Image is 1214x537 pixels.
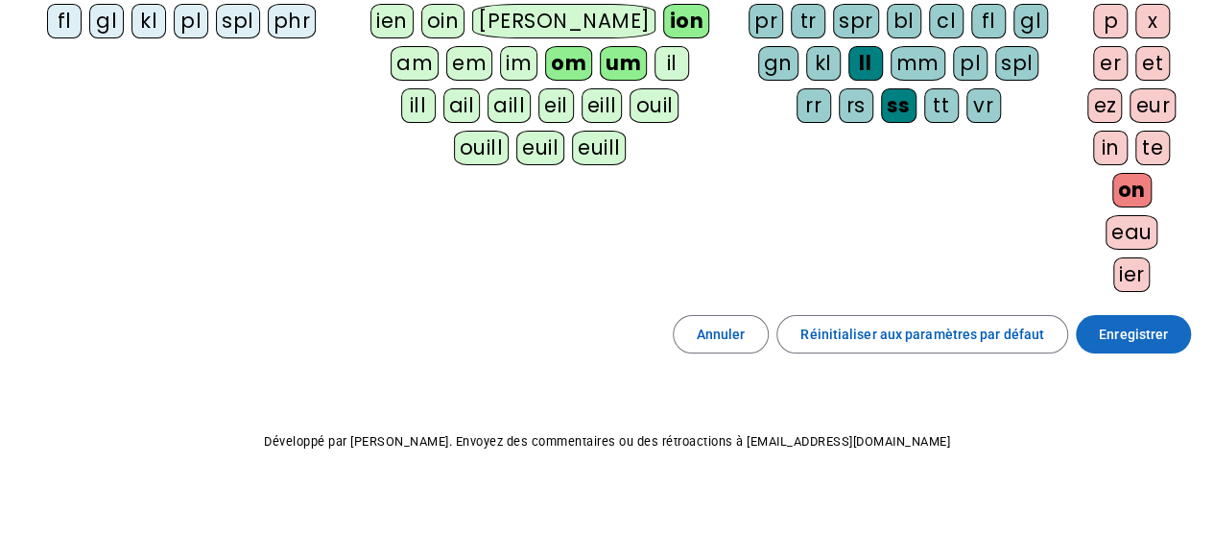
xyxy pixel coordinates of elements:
div: phr [268,4,317,38]
div: ss [881,88,916,123]
div: eill [582,88,623,123]
div: et [1135,46,1170,81]
div: ail [443,88,481,123]
div: ien [370,4,414,38]
span: Enregistrer [1099,323,1168,346]
div: pr [749,4,783,38]
div: aill [488,88,531,123]
div: ez [1087,88,1122,123]
div: om [545,46,592,81]
div: tr [791,4,825,38]
p: Développé par [PERSON_NAME]. Envoyez des commentaires ou des rétroactions à [EMAIL_ADDRESS][DOMAI... [15,430,1199,453]
button: Réinitialiser aux paramètres par défaut [776,315,1068,354]
div: tt [924,88,959,123]
div: pl [953,46,988,81]
div: gn [758,46,798,81]
button: Enregistrer [1076,315,1191,354]
div: fl [47,4,82,38]
div: mm [891,46,945,81]
span: Réinitialiser aux paramètres par défaut [800,323,1044,346]
div: oin [421,4,465,38]
div: te [1135,131,1170,165]
div: cl [929,4,964,38]
div: rr [797,88,831,123]
div: spl [216,4,260,38]
div: x [1135,4,1170,38]
div: rs [839,88,873,123]
div: ion [663,4,709,38]
div: spr [833,4,879,38]
button: Annuler [673,315,770,354]
div: gl [1013,4,1048,38]
div: er [1093,46,1128,81]
div: ill [401,88,436,123]
div: eau [1106,215,1158,250]
div: spl [995,46,1039,81]
div: ouil [630,88,678,123]
span: Annuler [697,323,746,346]
div: [PERSON_NAME] [472,4,655,38]
div: kl [806,46,841,81]
div: em [446,46,492,81]
div: eur [1130,88,1176,123]
div: gl [89,4,124,38]
div: il [655,46,689,81]
div: p [1093,4,1128,38]
div: on [1112,173,1152,207]
div: um [600,46,647,81]
div: fl [971,4,1006,38]
div: ouill [454,131,509,165]
div: ier [1113,257,1151,292]
div: euil [516,131,564,165]
div: euill [572,131,626,165]
div: ll [848,46,883,81]
div: in [1093,131,1128,165]
div: pl [174,4,208,38]
div: am [391,46,439,81]
div: vr [966,88,1001,123]
div: kl [131,4,166,38]
div: bl [887,4,921,38]
div: eil [538,88,574,123]
div: im [500,46,537,81]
